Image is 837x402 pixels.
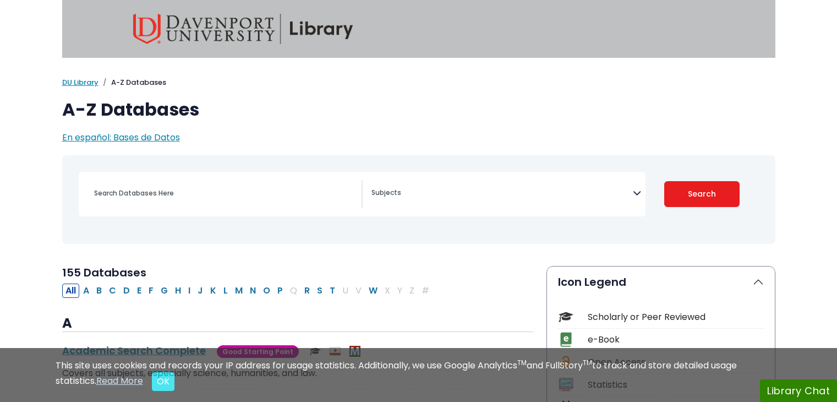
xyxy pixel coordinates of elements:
[310,346,321,357] img: Scholarly or Peer Reviewed
[314,284,326,298] button: Filter Results S
[62,284,79,298] button: All
[559,309,573,324] img: Icon Scholarly or Peer Reviewed
[56,359,782,391] div: This site uses cookies and records your IP address for usage statistics. Additionally, we use Goo...
[62,265,146,280] span: 155 Databases
[559,332,573,347] img: Icon e-Book
[194,284,206,298] button: Filter Results J
[260,284,273,298] button: Filter Results O
[152,372,174,391] button: Close
[232,284,246,298] button: Filter Results M
[185,284,194,298] button: Filter Results I
[120,284,133,298] button: Filter Results D
[106,284,119,298] button: Filter Results C
[93,284,105,298] button: Filter Results B
[172,284,184,298] button: Filter Results H
[62,155,775,244] nav: Search filters
[247,284,259,298] button: Filter Results N
[664,181,740,207] button: Submit for Search Results
[157,284,171,298] button: Filter Results G
[99,77,166,88] li: A-Z Databases
[760,379,837,402] button: Library Chat
[62,99,775,120] h1: A-Z Databases
[301,284,313,298] button: Filter Results R
[588,333,764,346] div: e-Book
[62,77,775,88] nav: breadcrumb
[365,284,381,298] button: Filter Results W
[349,346,360,357] img: MeL (Michigan electronic Library)
[583,358,592,367] sup: TM
[62,316,533,332] h3: A
[62,131,180,144] a: En español: Bases de Datos
[62,77,99,88] a: DU Library
[87,185,362,201] input: Search database by title or keyword
[217,345,299,358] span: Good Starting Point
[133,14,353,44] img: Davenport University Library
[134,284,145,298] button: Filter Results E
[145,284,157,298] button: Filter Results F
[326,284,338,298] button: Filter Results T
[371,189,633,198] textarea: Search
[547,267,775,297] button: Icon Legend
[588,311,764,324] div: Scholarly or Peer Reviewed
[62,344,206,357] a: Academic Search Complete
[96,374,143,387] a: Read More
[220,284,231,298] button: Filter Results L
[62,284,434,296] div: Alpha-list to filter by first letter of database name
[517,358,527,367] sup: TM
[274,284,286,298] button: Filter Results P
[207,284,220,298] button: Filter Results K
[80,284,92,298] button: Filter Results A
[330,346,341,357] img: Audio & Video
